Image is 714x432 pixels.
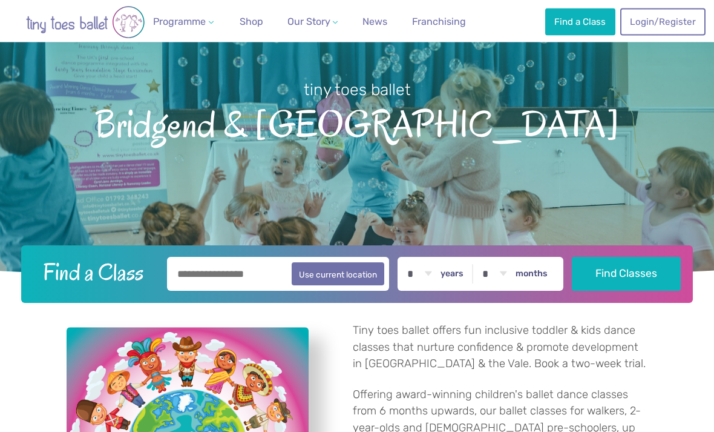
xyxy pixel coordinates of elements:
[545,8,615,35] a: Find a Class
[304,81,411,100] small: tiny toes ballet
[441,269,463,280] label: years
[148,10,218,34] a: Programme
[33,258,159,288] h2: Find a Class
[240,16,263,27] span: Shop
[353,323,647,373] p: Tiny toes ballet offers fun inclusive toddler & kids dance classes that nurture confidence & prom...
[407,10,471,34] a: Franchising
[234,10,267,34] a: Shop
[412,16,466,27] span: Franchising
[362,16,387,27] span: News
[283,10,343,34] a: Our Story
[13,6,158,39] img: tiny toes ballet
[620,8,705,35] a: Login/Register
[19,101,695,146] span: Bridgend & [GEOGRAPHIC_DATA]
[572,258,681,291] button: Find Classes
[153,16,206,27] span: Programme
[516,269,548,280] label: months
[358,10,392,34] a: News
[292,263,384,286] button: Use current location
[287,16,330,27] span: Our Story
